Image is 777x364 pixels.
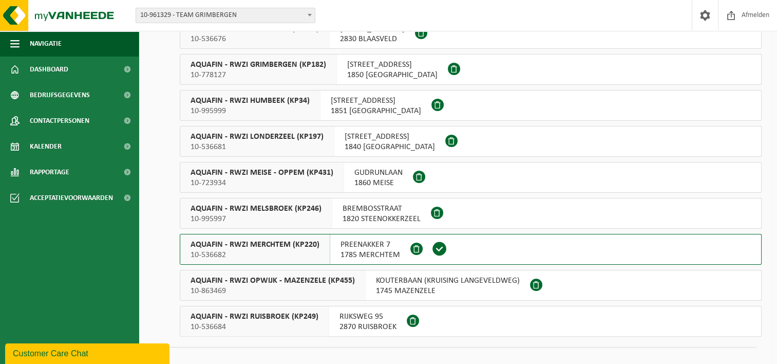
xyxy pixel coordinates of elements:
button: AQUAFIN - RWZI MERCHTEM (KP220) 10-536682 PREENAKKER 71785 MERCHTEM [180,234,762,265]
button: AQUAFIN - RWZI OPWIJK - MAZENZELE (KP455) 10-863469 KOUTERBAAN (KRUISING LANGEVELDWEG)1745 MAZENZELE [180,270,762,301]
span: 10-536682 [191,250,319,260]
span: AQUAFIN - RWZI LONDERZEEL (KP197) [191,132,324,142]
span: PREENAKKER 7 [340,240,400,250]
span: Dashboard [30,57,68,82]
span: BREMBOSSTRAAT [343,204,421,214]
span: 10-995997 [191,214,321,224]
span: AQUAFIN - RWZI MERCHTEM (KP220) [191,240,319,250]
span: 2830 BLAASVELD [340,34,405,44]
span: RIJKSWEG 95 [339,312,396,322]
span: 1850 [GEOGRAPHIC_DATA] [347,70,438,80]
span: AQUAFIN - RWZI OPWIJK - MAZENZELE (KP455) [191,276,355,286]
span: 1851 [GEOGRAPHIC_DATA] [331,106,421,116]
button: AQUAFIN - RWZI RUISBROEK (KP249) 10-536684 RIJKSWEG 952870 RUISBROEK [180,306,762,337]
span: Contactpersonen [30,108,89,134]
button: AQUAFIN - RWZI HUMBEEK (KP34) 10-995999 [STREET_ADDRESS]1851 [GEOGRAPHIC_DATA] [180,90,762,121]
span: [STREET_ADDRESS] [345,132,435,142]
span: 10-995999 [191,106,310,116]
span: AQUAFIN - RWZI GRIMBERGEN (KP182) [191,60,326,70]
button: AQUAFIN - RWZI LONDERZEEL (KP197) 10-536681 [STREET_ADDRESS]1840 [GEOGRAPHIC_DATA] [180,126,762,157]
span: AQUAFIN - RWZI HUMBEEK (KP34) [191,96,310,106]
span: 10-863469 [191,286,355,296]
span: Rapportage [30,159,69,185]
button: AQUAFIN - RWZI MEISE - OPPEM (KP431) 10-723934 GUDRUNLAAN1860 MEISE [180,162,762,193]
span: Kalender [30,134,62,159]
span: 1860 MEISE [354,178,403,188]
span: [STREET_ADDRESS] [331,96,421,106]
span: AQUAFIN - RWZI MEISE - OPPEM (KP431) [191,168,333,178]
button: AQUAFIN - RWZI GRIMBERGEN (KP182) 10-778127 [STREET_ADDRESS]1850 [GEOGRAPHIC_DATA] [180,54,762,85]
span: 1840 [GEOGRAPHIC_DATA] [345,142,435,152]
span: 10-536676 [191,34,319,44]
span: AQUAFIN - RWZI MELSBROEK (KP246) [191,204,321,214]
span: KOUTERBAAN (KRUISING LANGEVELDWEG) [376,276,520,286]
span: AQUAFIN - RWZI RUISBROEK (KP249) [191,312,318,322]
span: 10-961329 - TEAM GRIMBERGEN [136,8,315,23]
span: 10-778127 [191,70,326,80]
span: 10-723934 [191,178,333,188]
span: Acceptatievoorwaarden [30,185,113,211]
span: 10-536681 [191,142,324,152]
button: AQUAFIN - RWZI BLAASVELD (KP130) 10-536676 [STREET_ADDRESS]2830 BLAASVELD [180,18,762,49]
iframe: chat widget [5,341,172,364]
span: 2870 RUISBROEK [339,322,396,332]
button: AQUAFIN - RWZI MELSBROEK (KP246) 10-995997 BREMBOSSTRAAT1820 STEENOKKERZEEL [180,198,762,229]
span: 1745 MAZENZELE [376,286,520,296]
span: 1785 MERCHTEM [340,250,400,260]
span: Bedrijfsgegevens [30,82,90,108]
span: [STREET_ADDRESS] [347,60,438,70]
span: GUDRUNLAAN [354,168,403,178]
span: 1820 STEENOKKERZEEL [343,214,421,224]
span: 10-536684 [191,322,318,332]
span: Navigatie [30,31,62,57]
